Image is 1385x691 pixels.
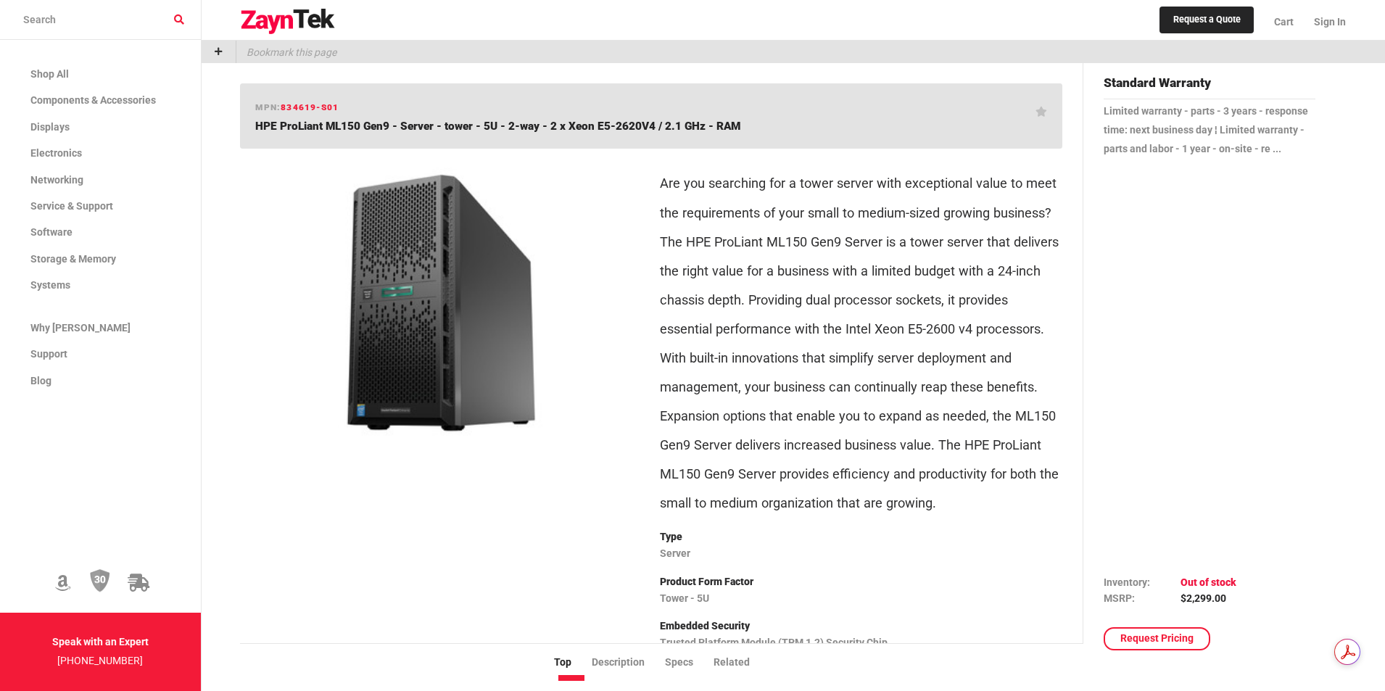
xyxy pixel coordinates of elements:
img: 834619-S01 -- HPE ProLiant ML150 Gen9 - Server - tower - 5U - 2-way - 2 x Xeon E5-2620V4 / 2.1 GH... [252,160,631,445]
strong: Speak with an Expert [52,636,149,647]
td: Inventory [1104,574,1181,590]
span: Networking [30,174,83,186]
a: Request a Quote [1159,7,1254,34]
h6: mpn: [255,101,339,115]
span: Out of stock [1181,576,1236,588]
span: Storage & Memory [30,253,116,265]
p: Server [660,545,1062,563]
img: 30 Day Return Policy [90,568,110,593]
img: logo [240,9,336,35]
span: Shop All [30,68,69,80]
p: Tower - 5U [660,589,1062,608]
span: 834619-S01 [281,102,339,112]
span: HPE ProLiant ML150 Gen9 - Server - tower - 5U - 2-way - 2 x Xeon E5-2620V4 / 2.1 GHz - RAM [255,120,740,133]
p: Are you searching for a tower server with exceptional value to meet the requirements of your smal... [660,169,1062,518]
li: Related [714,655,770,671]
h4: Standard Warranty [1104,73,1316,99]
li: Description [592,655,665,671]
p: Embedded Security [660,617,1062,636]
span: Components & Accessories [30,94,156,106]
span: Service & Support [30,200,113,212]
p: Product Form Factor [660,573,1062,592]
p: Type [660,528,1062,547]
span: Displays [30,121,70,133]
span: Why [PERSON_NAME] [30,322,131,334]
span: Cart [1274,16,1294,28]
a: Request Pricing [1104,627,1210,650]
li: Specs [665,655,714,671]
td: MSRP [1104,591,1181,607]
span: Blog [30,375,51,386]
p: Bookmark this page [236,41,336,63]
a: Sign In [1304,4,1346,40]
span: Electronics [30,147,82,159]
p: Limited warranty - parts - 3 years - response time: next business day ¦ Limited warranty - parts ... [1104,102,1316,159]
span: Software [30,226,73,238]
a: Cart [1264,4,1304,40]
span: Support [30,348,67,360]
li: Top [554,655,592,671]
td: $2,299.00 [1181,591,1236,607]
span: Systems [30,279,70,291]
a: [PHONE_NUMBER] [57,655,143,666]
